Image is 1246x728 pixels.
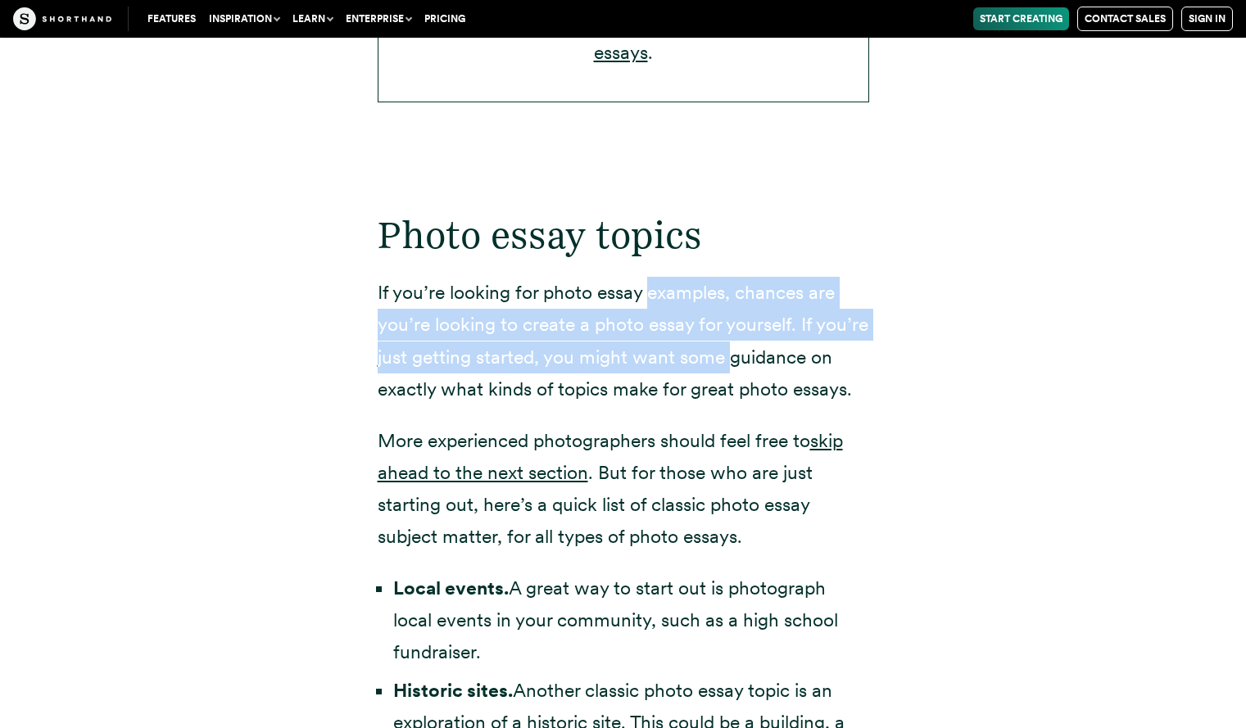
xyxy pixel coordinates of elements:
[339,7,418,30] button: Enterprise
[393,572,869,668] li: A great way to start out is photograph local events in your community, such as a high school fund...
[418,7,472,30] a: Pricing
[378,429,843,484] a: skip ahead to the next section
[393,679,513,702] strong: Historic sites.
[378,277,869,405] p: If you’re looking for photo essay examples, chances are you’re looking to create a photo essay fo...
[594,9,834,64] a: introduction to photo essays
[378,212,869,257] h2: Photo essay topics
[13,7,111,30] img: The Craft
[202,7,286,30] button: Inspiration
[1181,7,1233,31] a: Sign in
[286,7,339,30] button: Learn
[1077,7,1173,31] a: Contact Sales
[973,7,1069,30] a: Start Creating
[393,577,509,599] strong: Local events.
[141,7,202,30] a: Features
[378,425,869,553] p: More experienced photographers should feel free to . But for those who are just starting out, her...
